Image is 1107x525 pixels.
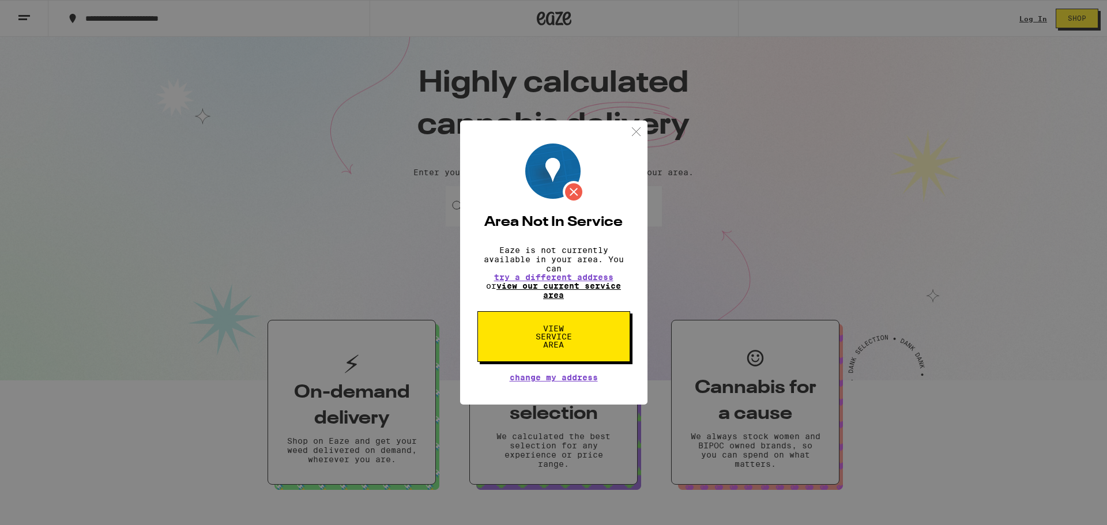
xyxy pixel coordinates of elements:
button: Change My Address [510,373,598,382]
h2: Area Not In Service [477,216,630,229]
button: View Service Area [477,311,630,362]
span: Hi. Need any help? [7,8,83,17]
img: Location [525,143,585,203]
span: View Service Area [524,324,583,349]
p: Eaze is not currently available in your area. You can or [477,245,630,300]
a: View Service Area [477,324,630,333]
a: view our current service area [496,281,621,300]
img: close.svg [629,124,643,139]
button: try a different address [494,273,613,281]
